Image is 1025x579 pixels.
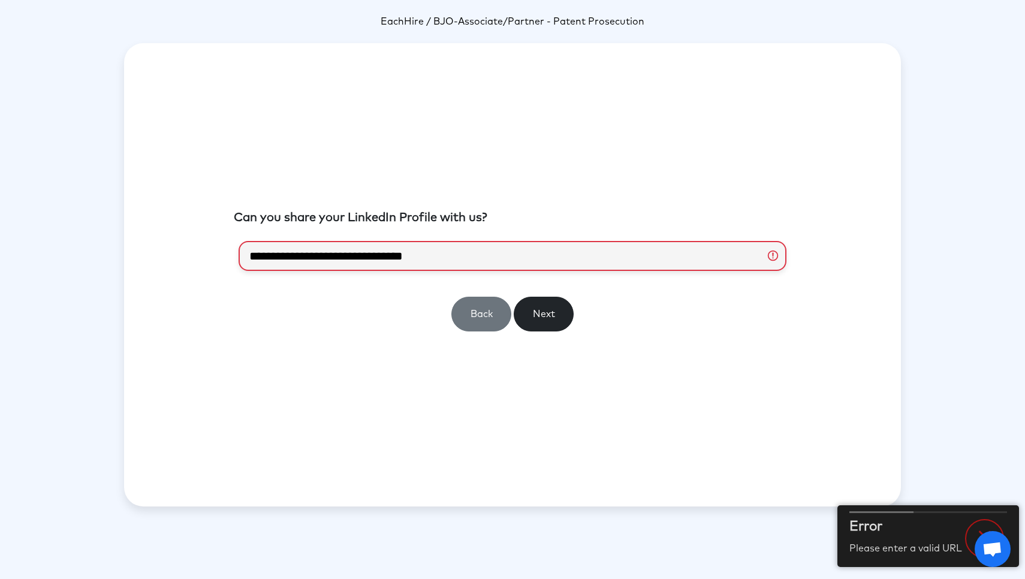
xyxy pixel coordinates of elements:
[234,209,487,227] label: Can you share your LinkedIn Profile with us?
[124,14,901,29] p: -
[451,297,511,331] button: Back
[975,531,1011,567] a: Open chat
[849,541,962,556] p: Please enter a valid URL
[381,17,454,26] span: EachHire / BJO
[514,297,574,331] button: Next
[458,17,644,26] span: Associate/Partner - Patent Prosecution
[849,517,962,537] h2: Error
